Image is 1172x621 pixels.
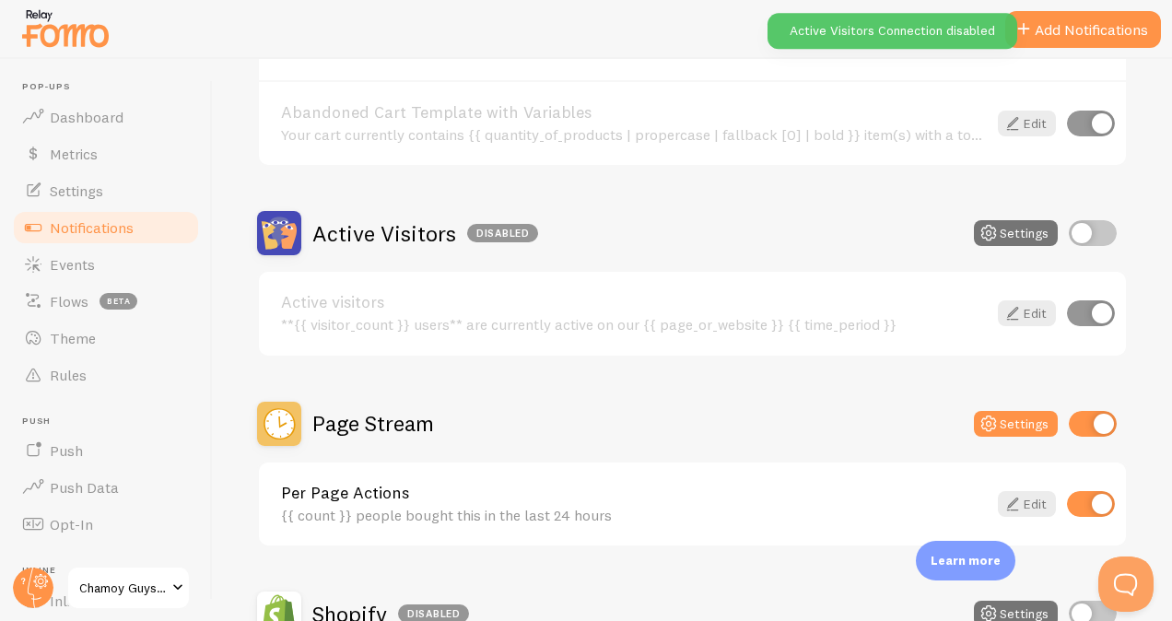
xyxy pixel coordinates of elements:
[11,283,201,320] a: Flows beta
[79,577,167,599] span: Chamoy Guys Uk
[22,81,201,93] span: Pop-ups
[257,402,301,446] img: Page Stream
[11,357,201,393] a: Rules
[11,172,201,209] a: Settings
[50,478,119,497] span: Push Data
[22,565,201,577] span: Inline
[50,255,95,274] span: Events
[50,292,88,310] span: Flows
[50,182,103,200] span: Settings
[11,320,201,357] a: Theme
[916,541,1015,580] div: Learn more
[11,135,201,172] a: Metrics
[281,294,987,310] a: Active visitors
[312,409,434,438] h2: Page Stream
[11,506,201,543] a: Opt-In
[100,293,137,310] span: beta
[281,126,987,143] div: Your cart currently contains {{ quantity_of_products | propercase | fallback [0] | bold }} item(s...
[50,366,87,384] span: Rules
[11,99,201,135] a: Dashboard
[467,224,538,242] div: Disabled
[11,209,201,246] a: Notifications
[281,485,987,501] a: Per Page Actions
[11,469,201,506] a: Push Data
[257,211,301,255] img: Active Visitors
[22,416,201,428] span: Push
[1098,557,1154,612] iframe: Help Scout Beacon - Open
[281,316,987,333] div: **{{ visitor_count }} users** are currently active on our {{ page_or_website }} {{ time_period }}
[19,5,111,52] img: fomo-relay-logo-orange.svg
[66,566,191,610] a: Chamoy Guys Uk
[50,515,93,533] span: Opt-In
[11,246,201,283] a: Events
[50,441,83,460] span: Push
[974,411,1058,437] button: Settings
[998,491,1056,517] a: Edit
[974,220,1058,246] button: Settings
[11,432,201,469] a: Push
[998,300,1056,326] a: Edit
[768,13,1017,49] div: Active Visitors Connection disabled
[931,552,1001,569] p: Learn more
[50,108,123,126] span: Dashboard
[50,145,98,163] span: Metrics
[312,219,538,248] h2: Active Visitors
[50,329,96,347] span: Theme
[281,104,987,121] a: Abandoned Cart Template with Variables
[998,111,1056,136] a: Edit
[281,507,987,523] div: {{ count }} people bought this in the last 24 hours
[50,218,134,237] span: Notifications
